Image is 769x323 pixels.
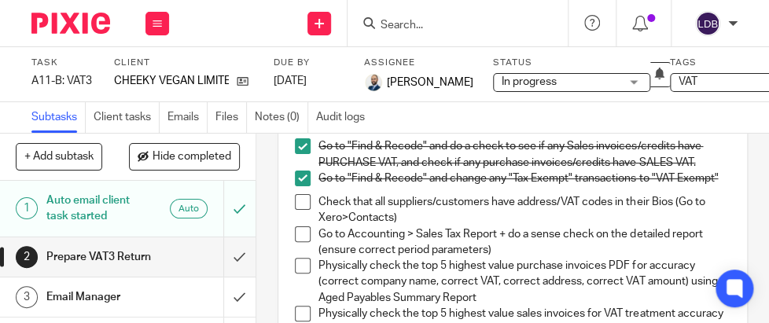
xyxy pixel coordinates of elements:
input: Search [379,19,521,33]
img: Pixie [31,13,110,34]
label: Task [31,57,94,69]
a: Audit logs [316,102,373,133]
a: Notes (0) [255,102,308,133]
span: [DATE] [274,75,307,86]
a: Client tasks [94,102,160,133]
span: VAT [679,76,697,87]
h1: Prepare VAT3 Return [46,245,154,269]
a: Subtasks [31,102,86,133]
p: CHEEKY VEGAN LIMITED [114,73,229,89]
div: 1 [16,197,38,219]
button: Hide completed [129,143,240,170]
span: [PERSON_NAME] [387,75,473,90]
p: Go to "Find & Recode" and change any "Tax Exempt" transactions to "VAT Exempt" [318,171,730,186]
img: svg%3E [695,11,720,36]
h1: Email Manager [46,285,154,309]
label: Client [114,57,258,69]
div: A11-B: VAT3 [31,73,94,89]
p: Check that all suppliers/customers have address/VAT codes in their Bios (Go to Xero>Contacts) [318,194,730,226]
label: Assignee [364,57,473,69]
label: Status [493,57,650,69]
div: Auto [170,199,208,218]
p: Go to "Find & Recode" and do a check to see if any Sales invoices/credits have PURCHASE VAT, and ... [318,138,730,171]
p: Physically check the top 5 highest value purchase invoices PDF for accuracy (correct company name... [318,258,730,306]
div: 2 [16,246,38,268]
div: 3 [16,286,38,308]
span: Hide completed [153,151,231,163]
span: In progress [502,76,557,87]
button: + Add subtask [16,143,102,170]
p: Go to Accounting > Sales Tax Report + do a sense check on the detailed report (ensure correct per... [318,226,730,259]
img: Mark%20LI%20profiler.png [364,73,383,92]
h1: Auto email client task started [46,189,154,229]
a: Files [215,102,247,133]
a: Emails [167,102,208,133]
label: Due by [274,57,344,69]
